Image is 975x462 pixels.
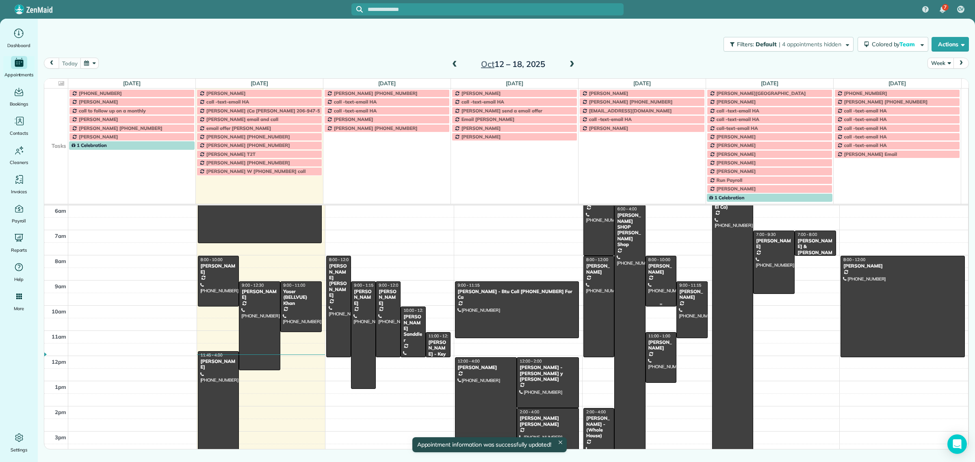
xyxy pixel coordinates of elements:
span: [PERSON_NAME] [PHONE_NUMBER] [844,99,927,105]
div: [PERSON_NAME] [PERSON_NAME] [519,415,576,427]
div: [PERSON_NAME] - (Whole House) [586,415,612,439]
a: Payroll [3,202,35,225]
span: call -text-email HA [844,125,886,131]
a: Help [3,261,35,283]
span: 6am [55,207,66,214]
span: [PERSON_NAME] [PHONE_NUMBER] [334,125,418,131]
div: Yaser (BELLVUE) Khan [283,289,319,306]
span: Team [899,41,916,48]
span: 11:45 - 4:00 [201,352,223,358]
span: More [14,304,24,313]
span: [PERSON_NAME] [461,125,501,131]
span: 12pm [52,358,66,365]
span: [PERSON_NAME] [589,90,628,96]
span: 1 Celebration [709,194,745,201]
div: [PERSON_NAME] [378,289,398,306]
span: Payroll [12,217,26,225]
span: [PHONE_NUMBER] [844,90,887,96]
a: Bookings [3,85,35,108]
span: 1pm [55,384,66,390]
span: 6:00 - 4:00 [617,206,637,212]
span: 9:00 - 12:30 [242,283,264,288]
span: Filters: [737,41,754,48]
span: 9:00 - 11:00 [283,283,305,288]
span: 8:00 - 12:00 [329,257,351,262]
div: Open Intercom Messenger [947,434,967,454]
span: 2pm [55,409,66,415]
span: Cleaners [10,158,28,166]
span: call -text-email HA [844,116,886,122]
span: [PERSON_NAME] [206,90,246,96]
span: Bookings [10,100,28,108]
span: [PERSON_NAME] [461,90,501,96]
div: [PERSON_NAME] [PERSON_NAME] [329,263,349,298]
a: [DATE] [888,80,906,86]
span: [PERSON_NAME] [461,134,501,140]
button: Colored byTeam [858,37,928,52]
a: [DATE] [378,80,396,86]
span: [PERSON_NAME] [PHONE_NUMBER] [334,90,418,96]
span: Oct [481,59,494,69]
span: 8:00 - 10:00 [201,257,223,262]
a: Dashboard [3,27,35,50]
div: [PERSON_NAME] [843,263,962,269]
div: [PERSON_NAME] [457,365,515,370]
span: | 4 appointments hidden [779,41,841,48]
span: Contacts [10,129,28,137]
div: [PERSON_NAME] [756,238,792,250]
span: call -text-email HA [206,99,249,105]
span: Email [PERSON_NAME] [461,116,515,122]
svg: Focus search [356,6,363,13]
div: [PERSON_NAME] [679,289,705,300]
span: call -text-email HA [844,134,886,140]
span: [PERSON_NAME] [717,186,756,192]
span: 12:00 - 2:00 [520,358,542,364]
span: 8:00 - 12:00 [586,257,608,262]
span: [PERSON_NAME] [PHONE_NUMBER] [206,160,290,166]
span: 9:00 - 11:15 [679,283,701,288]
button: Actions [932,37,969,52]
span: Help [14,275,24,283]
span: call -text-email HA [461,99,504,105]
span: 12:00 - 4:00 [458,358,480,364]
span: call -text-email HA [717,108,759,114]
span: Default [756,41,777,48]
span: call -text-email HA [717,116,759,122]
a: [DATE] [251,80,268,86]
a: [DATE] [633,80,651,86]
a: Invoices [3,173,35,196]
span: 10am [52,308,66,315]
span: 1 Celebration [71,142,107,148]
span: [PERSON_NAME] [334,116,373,122]
span: Colored by [872,41,918,48]
span: 11:00 - 12:00 [429,333,453,339]
span: [PERSON_NAME] [717,168,756,174]
span: [EMAIL_ADDRESS][DOMAIN_NAME] [589,108,672,114]
a: Contacts [3,114,35,137]
span: 11am [52,333,66,340]
span: [PERSON_NAME] [717,160,756,166]
div: [PERSON_NAME] [586,263,612,275]
span: 10:00 - 12:00 [403,308,428,313]
span: call-text-email HA [717,125,758,131]
span: 8:00 - 12:00 [843,257,865,262]
div: [PERSON_NAME] - Btu Call [PHONE_NUMBER] For Ca [457,289,577,300]
span: Appointments [4,71,34,79]
span: Settings [11,446,28,454]
h2: 12 – 18, 2025 [462,60,564,69]
span: [PERSON_NAME] Email [844,151,897,157]
div: [PERSON_NAME] - [PERSON_NAME] y [PERSON_NAME] [519,365,576,382]
span: Reports [11,246,27,254]
button: Week [927,58,954,69]
span: call to follow up on a monthly [79,108,146,114]
a: [DATE] [506,80,523,86]
button: today [58,58,81,69]
span: 8:00 - 10:00 [648,257,670,262]
div: Appointment information was successfully updated! [412,437,566,452]
span: email offer [PERSON_NAME] [206,125,271,131]
div: [PERSON_NAME] [200,358,237,370]
span: Run Payroll [717,177,743,183]
div: [PERSON_NAME] [353,289,373,306]
span: call -text-email HA [589,116,632,122]
span: [PERSON_NAME] [PHONE_NUMBER] [589,99,673,105]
